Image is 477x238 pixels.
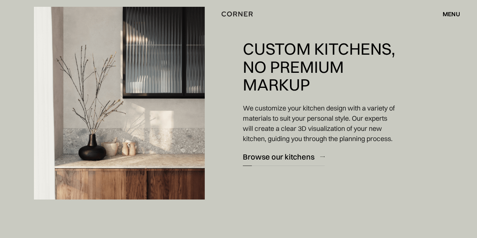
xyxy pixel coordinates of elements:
a: Browse our kitchens [243,147,325,166]
div: menu [443,11,460,17]
a: home [221,9,256,19]
div: Browse our kitchens [243,152,314,162]
p: We customize your kitchen design with a variety of materials to suit your personal style. Our exp... [243,103,396,144]
div: menu [435,8,460,20]
h2: Custom Kitchens, No Premium Markup [243,40,396,94]
img: The dark wood cabinets combined with the terrazzo countertop. [34,7,205,200]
